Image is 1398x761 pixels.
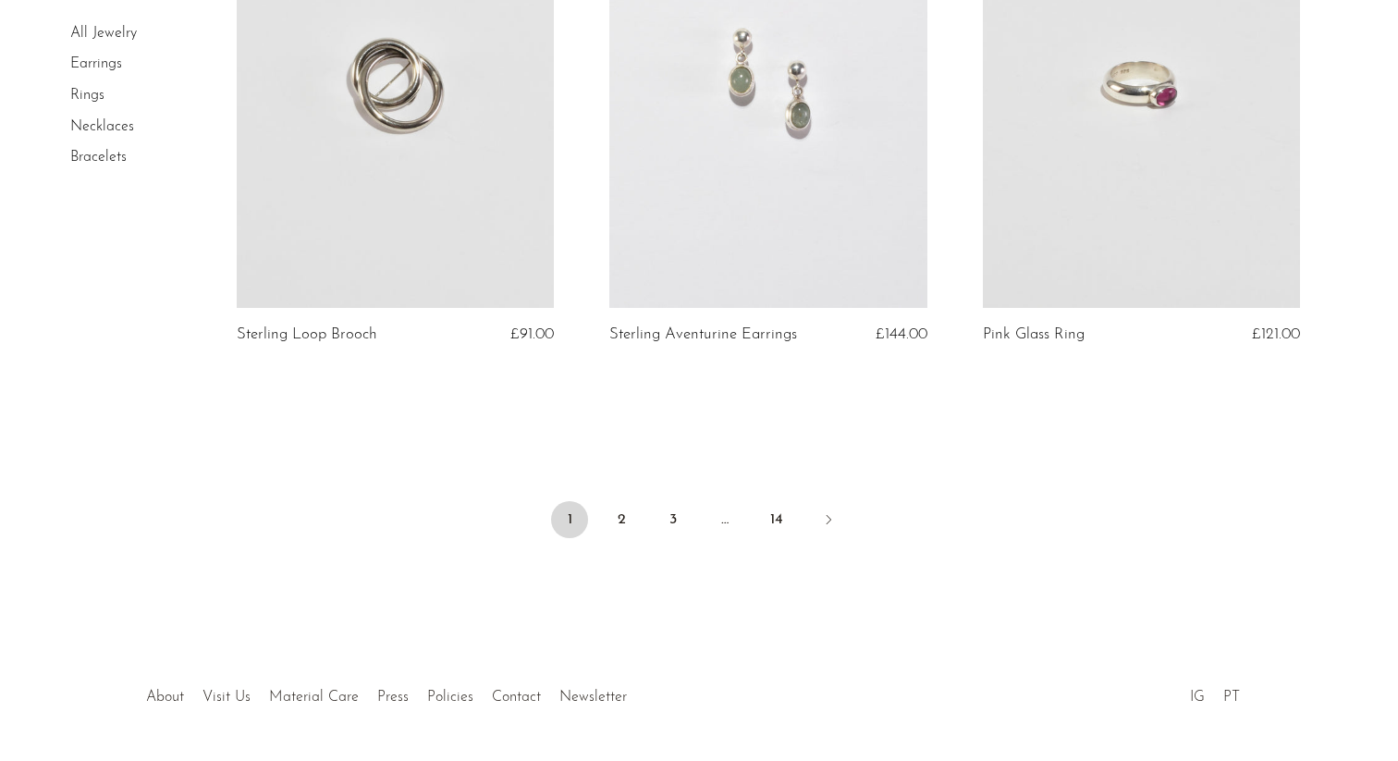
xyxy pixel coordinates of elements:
[1252,326,1300,342] span: £121.00
[810,501,847,542] a: Next
[510,326,554,342] span: £91.00
[202,690,251,705] a: Visit Us
[706,501,743,538] span: …
[603,501,640,538] a: 2
[983,326,1085,343] a: Pink Glass Ring
[377,690,409,705] a: Press
[427,690,473,705] a: Policies
[269,690,359,705] a: Material Care
[655,501,692,538] a: 3
[492,690,541,705] a: Contact
[70,88,104,103] a: Rings
[758,501,795,538] a: 14
[70,150,127,165] a: Bracelets
[1190,690,1205,705] a: IG
[70,57,122,72] a: Earrings
[1223,690,1240,705] a: PT
[237,326,377,343] a: Sterling Loop Brooch
[609,326,797,343] a: Sterling Aventurine Earrings
[137,675,636,710] ul: Quick links
[1181,675,1249,710] ul: Social Medias
[70,119,134,134] a: Necklaces
[551,501,588,538] span: 1
[876,326,927,342] span: £144.00
[146,690,184,705] a: About
[70,26,137,41] a: All Jewelry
